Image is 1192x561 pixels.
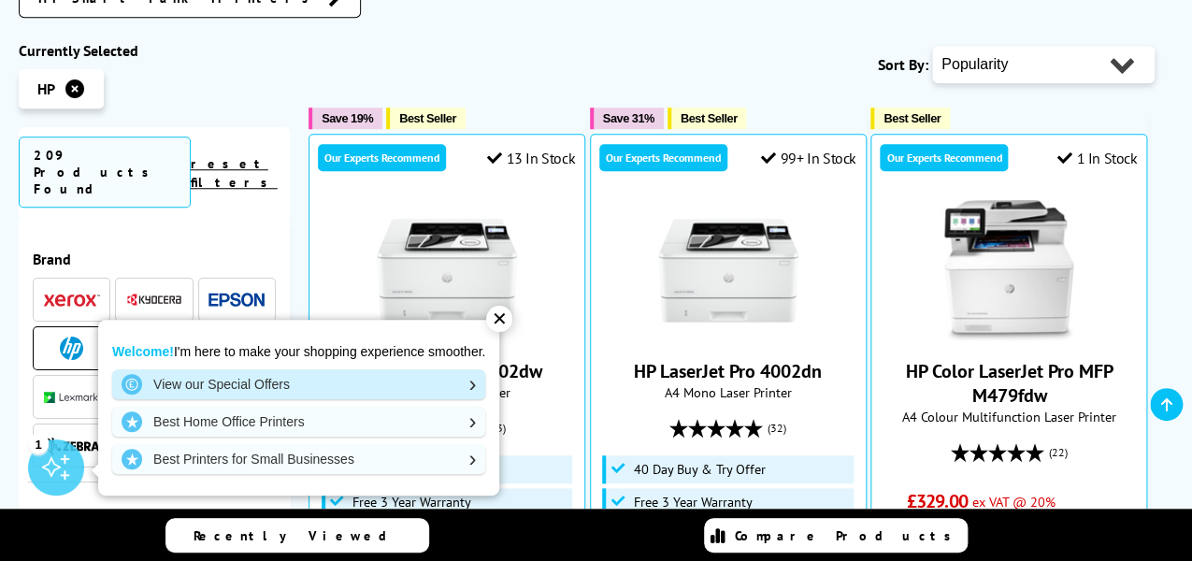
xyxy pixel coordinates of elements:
[386,108,466,129] button: Best Seller
[112,343,485,360] p: I'm here to make your shopping experience smoother.
[768,410,786,446] span: (32)
[939,325,1079,344] a: HP Color LaserJet Pro MFP M479fdw
[126,293,182,307] img: Kyocera
[1057,149,1138,167] div: 1 In Stock
[60,337,83,360] img: HP
[194,527,406,544] span: Recently Viewed
[191,155,278,191] a: reset filters
[44,437,100,455] img: Zebra
[603,111,654,125] span: Save 31%
[486,306,512,332] div: ✕
[735,527,961,544] span: Compare Products
[19,41,290,60] div: Currently Selected
[399,111,456,125] span: Best Seller
[668,108,747,129] button: Best Seller
[208,288,265,311] a: Epson
[377,200,517,340] img: HP LaserJet Pro 4002dw
[907,489,968,513] span: £329.00
[878,55,928,74] span: Sort By:
[1049,435,1068,470] span: (22)
[971,493,1055,511] span: ex VAT @ 20%
[37,79,55,98] span: HP
[208,293,265,307] img: Epson
[44,385,100,409] a: Lexmark
[681,111,738,125] span: Best Seller
[112,444,485,474] a: Best Printers for Small Businesses
[633,495,752,510] span: Free 3 Year Warranty
[883,111,941,125] span: Best Seller
[44,294,100,307] img: Xerox
[318,144,446,171] div: Our Experts Recommend
[487,149,575,167] div: 13 In Stock
[33,250,276,268] span: Brand
[112,369,485,399] a: View our Special Offers
[880,144,1008,171] div: Our Experts Recommend
[165,518,429,553] a: Recently Viewed
[28,433,49,453] div: 1
[633,462,765,477] span: 40 Day Buy & Try Offer
[44,337,100,360] a: HP
[599,144,727,171] div: Our Experts Recommend
[704,518,968,553] a: Compare Products
[761,149,856,167] div: 99+ In Stock
[44,288,100,311] a: Xerox
[590,108,664,129] button: Save 31%
[322,111,373,125] span: Save 19%
[44,392,100,403] img: Lexmark
[658,325,798,344] a: HP LaserJet Pro 4002dn
[112,344,174,359] strong: Welcome!
[33,506,276,525] span: Printer Series
[309,108,382,129] button: Save 19%
[19,137,191,208] span: 209 Products Found
[658,200,798,340] img: HP LaserJet Pro 4002dn
[600,383,856,401] span: A4 Mono Laser Printer
[939,200,1079,340] img: HP Color LaserJet Pro MFP M479fdw
[112,407,485,437] a: Best Home Office Printers
[352,495,471,510] span: Free 3 Year Warranty
[126,288,182,311] a: Kyocera
[634,359,822,383] a: HP LaserJet Pro 4002dn
[44,434,100,457] a: Zebra
[870,108,950,129] button: Best Seller
[905,359,1113,408] a: HP Color LaserJet Pro MFP M479fdw
[881,408,1137,425] span: A4 Colour Multifunction Laser Printer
